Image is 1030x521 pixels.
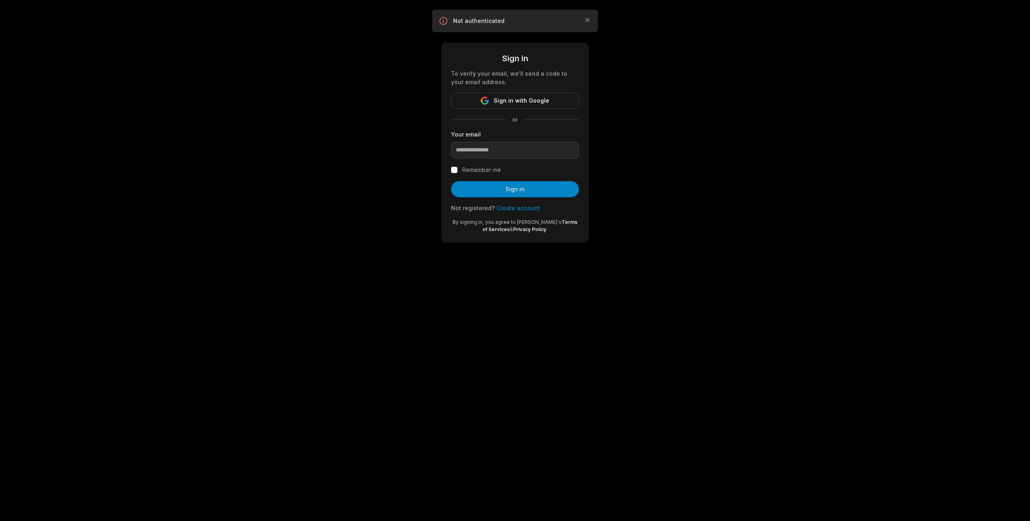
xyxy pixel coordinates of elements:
a: Terms of Services [482,219,577,232]
span: By signing in, you agree to [PERSON_NAME]'s [453,219,562,225]
a: Privacy Policy [513,226,546,232]
span: . [546,226,548,232]
span: Sign in with Google [494,96,549,105]
label: Your email [451,130,579,139]
p: Not authenticated [453,17,577,25]
button: Sign in [451,181,579,197]
span: & [510,226,513,232]
button: Sign in with Google [451,93,579,109]
div: To verify your email, we'll send a code to your email address. [451,69,579,86]
span: or [506,115,524,124]
a: Create account [496,205,540,211]
label: Remember me [462,165,501,175]
div: Sign in [451,52,579,64]
span: Not registered? [451,205,495,211]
